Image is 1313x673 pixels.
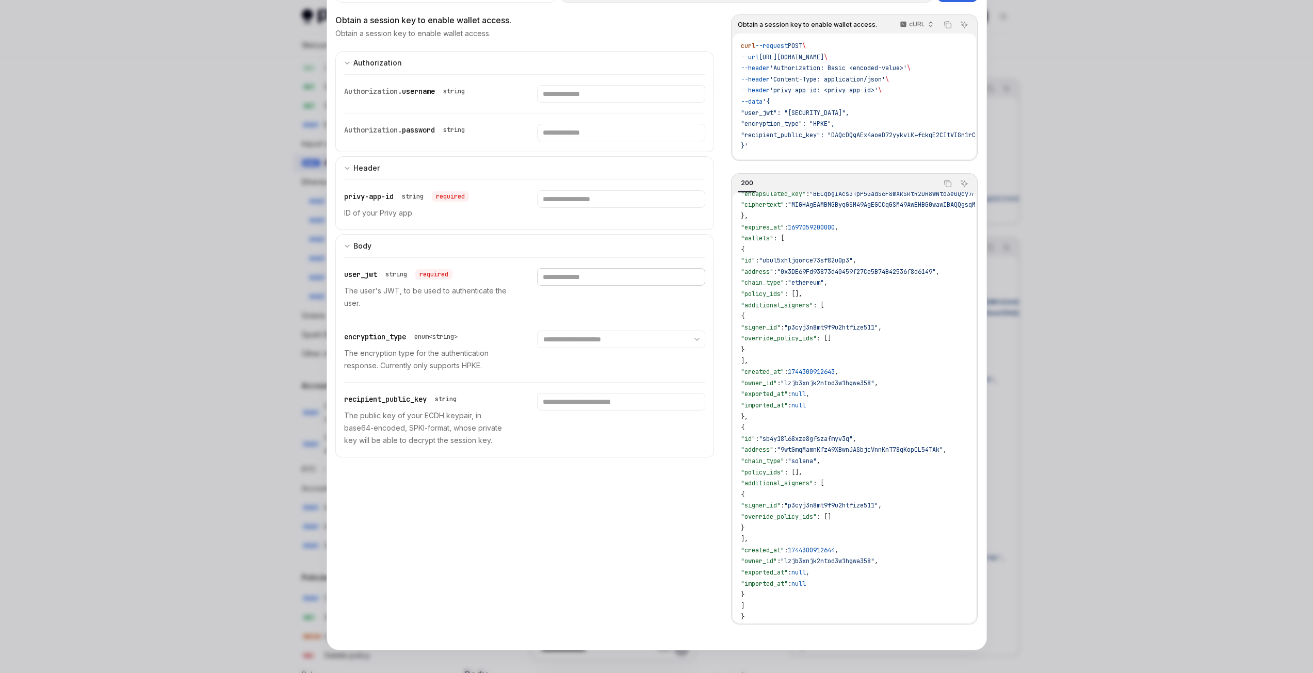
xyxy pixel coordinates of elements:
p: ID of your Privy app. [344,207,512,219]
input: Enter privy-app-id [537,190,705,208]
span: --header [741,64,770,72]
span: , [835,223,838,232]
span: : [ [813,301,824,309]
span: "signer_id" [741,501,781,510]
button: Ask AI [958,18,971,31]
span: , [943,446,947,454]
span: "imported_at" [741,401,788,409]
span: : [777,379,781,387]
p: The encryption type for the authentication response. Currently only supports HPKE. [344,347,512,372]
span: null [791,390,806,398]
span: \ [885,75,889,84]
span: "chain_type" [741,457,784,465]
span: "policy_ids" [741,468,784,477]
input: Enter username [537,85,705,103]
span: null [791,568,806,577]
span: username [402,87,435,96]
span: [URL][DOMAIN_NAME] [759,53,824,61]
span: "p3cyj3n8mt9f9u2htfize511" [784,501,878,510]
span: , [835,546,838,554]
div: encryption_type [344,331,462,343]
span: , [874,557,878,565]
span: \ [878,86,882,94]
div: Obtain a session key to enable wallet access. [335,14,715,26]
span: , [874,379,878,387]
span: , [835,368,838,376]
span: } [741,590,744,599]
span: "user_jwt": "[SECURITY_DATA]", [741,109,849,117]
div: 200 [738,177,756,189]
span: : [788,580,791,588]
span: "solana" [788,457,817,465]
span: "address" [741,268,773,276]
span: \ [802,42,806,50]
button: Copy the contents from the code block [941,177,954,190]
span: : [ [813,479,824,487]
span: , [878,323,882,332]
span: }, [741,413,748,421]
span: { [741,490,744,499]
span: \ [824,53,828,61]
p: cURL [909,20,925,28]
input: Enter password [537,124,705,141]
span: "encapsulated_key" [741,190,806,198]
span: --request [755,42,788,50]
span: password [402,125,435,135]
span: : [784,223,788,232]
button: cURL [894,16,938,34]
div: required [415,269,452,280]
span: : [773,268,777,276]
span: "additional_signers" [741,301,813,309]
span: "sb4y18l68xze8gfszafmyv3q" [759,435,853,443]
span: curl [741,42,755,50]
span: 'privy-app-id: <privy-app-id>' [770,86,878,94]
span: recipient_public_key [344,395,427,404]
div: Body [353,240,371,252]
span: "0x3DE69Fd93873d40459f27Ce5B74B42536f8d6149" [777,268,936,276]
span: : [], [784,468,802,477]
span: "exported_at" [741,390,788,398]
span: } [741,524,744,532]
span: Authorization. [344,87,402,96]
span: , [817,457,820,465]
select: Select encryption_type [537,331,705,348]
span: "ciphertext" [741,201,784,209]
span: { [741,312,744,320]
button: Copy the contents from the code block [941,18,954,31]
span: } [741,346,744,354]
span: "owner_id" [741,557,777,565]
span: "wallets" [741,234,773,242]
button: Expand input section [335,156,715,179]
span: , [824,278,828,287]
span: "ubul5xhljqorce73sf82u0p3" [759,256,853,265]
button: Expand input section [335,51,715,74]
span: : [788,401,791,409]
span: "override_policy_ids" [741,334,817,342]
span: encryption_type [344,332,406,341]
span: : [] [817,334,831,342]
span: POST [788,42,802,50]
button: Expand input section [335,234,715,257]
span: }, [741,212,748,220]
span: --header [741,86,770,94]
span: "chain_type" [741,278,784,287]
span: "p3cyj3n8mt9f9u2htfize511" [784,323,878,332]
span: "imported_at" [741,580,788,588]
span: , [878,501,882,510]
span: "id" [741,256,755,265]
p: The user's JWT, to be used to authenticate the user. [344,285,512,309]
span: --url [741,53,759,61]
span: : [755,435,759,443]
span: "expires_at" [741,223,784,232]
p: Obtain a session key to enable wallet access. [335,28,491,39]
span: : [781,501,784,510]
span: : [781,323,784,332]
span: 'Content-Type: application/json' [770,75,885,84]
div: Authorization [353,57,402,69]
span: : [784,457,788,465]
span: , [806,390,809,398]
div: Authorization.username [344,85,469,97]
input: Enter recipient_public_key [537,393,705,411]
span: ], [741,357,748,365]
span: : [755,256,759,265]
